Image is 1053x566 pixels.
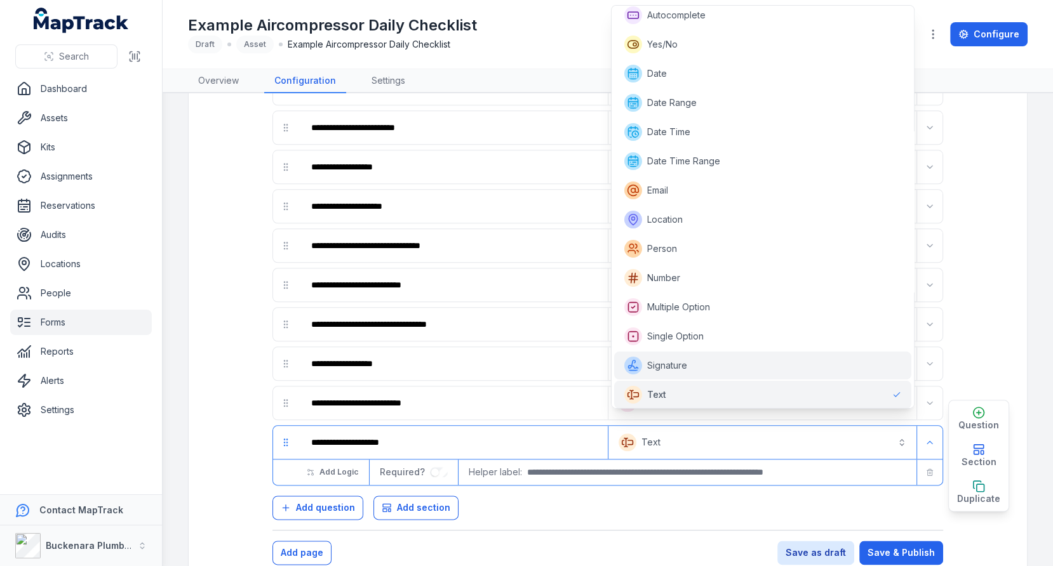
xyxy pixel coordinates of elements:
div: Text [611,5,915,409]
span: Date [647,67,667,80]
span: Location [647,213,683,226]
span: Email [647,184,668,197]
span: Signature [647,359,687,372]
span: Date Time [647,126,690,138]
span: Single Option [647,330,704,343]
span: Date Time Range [647,155,720,168]
span: Number [647,272,680,284]
span: Person [647,242,677,255]
span: Autocomplete [647,9,706,22]
span: Date Range [647,96,697,109]
span: Yes/No [647,38,678,51]
button: Text [611,428,914,456]
span: Text [647,388,666,401]
span: Multiple Option [647,301,710,313]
